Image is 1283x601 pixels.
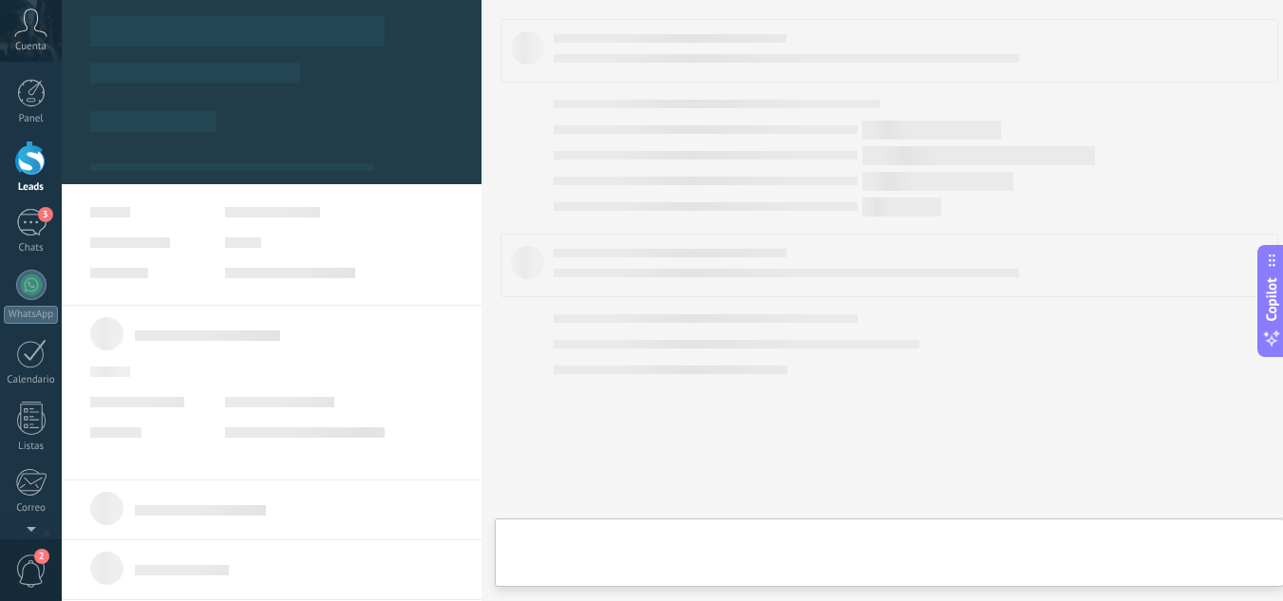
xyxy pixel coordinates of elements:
[4,113,59,125] div: Panel
[38,207,53,222] span: 3
[1262,277,1281,321] span: Copilot
[34,549,49,564] span: 2
[15,41,47,53] span: Cuenta
[4,181,59,194] div: Leads
[4,374,59,386] div: Calendario
[4,502,59,515] div: Correo
[4,242,59,254] div: Chats
[4,441,59,453] div: Listas
[4,306,58,324] div: WhatsApp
